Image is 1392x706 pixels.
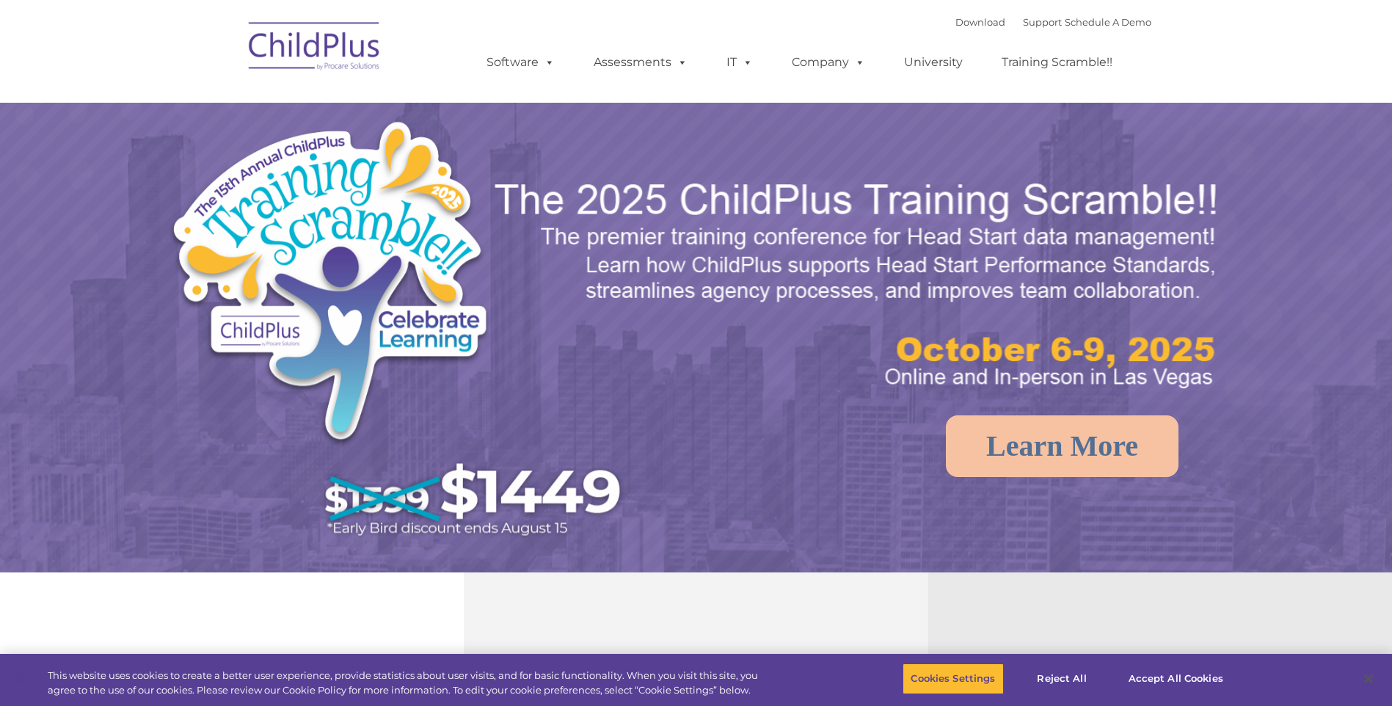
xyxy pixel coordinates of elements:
[1023,16,1062,28] a: Support
[1016,663,1108,694] button: Reject All
[712,48,768,77] a: IT
[241,12,388,85] img: ChildPlus by Procare Solutions
[955,16,1151,28] font: |
[1120,663,1231,694] button: Accept All Cookies
[1352,663,1385,695] button: Close
[987,48,1127,77] a: Training Scramble!!
[48,669,765,697] div: This website uses cookies to create a better user experience, provide statistics about user visit...
[1065,16,1151,28] a: Schedule A Demo
[777,48,880,77] a: Company
[472,48,569,77] a: Software
[903,663,1003,694] button: Cookies Settings
[955,16,1005,28] a: Download
[579,48,702,77] a: Assessments
[889,48,977,77] a: University
[946,415,1178,477] a: Learn More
